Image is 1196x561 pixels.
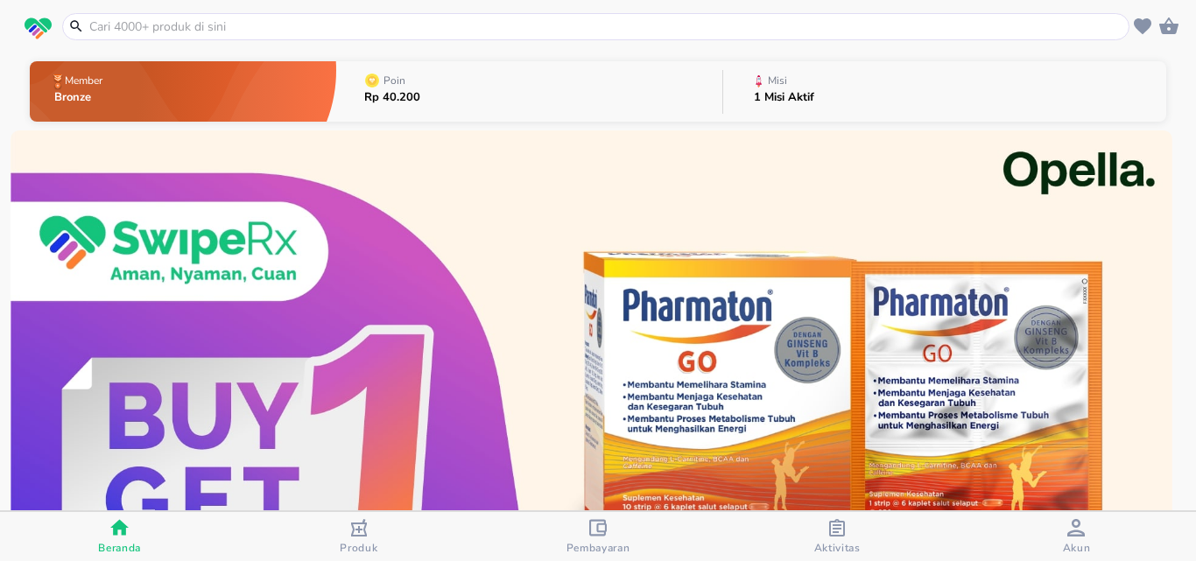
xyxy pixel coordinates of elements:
[25,18,52,40] img: logo_swiperx_s.bd005f3b.svg
[566,541,630,555] span: Pembayaran
[30,57,336,126] button: MemberBronze
[65,75,102,86] p: Member
[768,75,787,86] p: Misi
[1063,541,1091,555] span: Akun
[98,541,141,555] span: Beranda
[340,541,377,555] span: Produk
[239,512,478,561] button: Produk
[88,18,1125,36] input: Cari 4000+ produk di sini
[754,92,814,103] p: 1 Misi Aktif
[718,512,957,561] button: Aktivitas
[814,541,861,555] span: Aktivitas
[478,512,717,561] button: Pembayaran
[957,512,1196,561] button: Akun
[336,57,722,126] button: PoinRp 40.200
[54,92,106,103] p: Bronze
[383,75,405,86] p: Poin
[723,57,1166,126] button: Misi1 Misi Aktif
[364,92,420,103] p: Rp 40.200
